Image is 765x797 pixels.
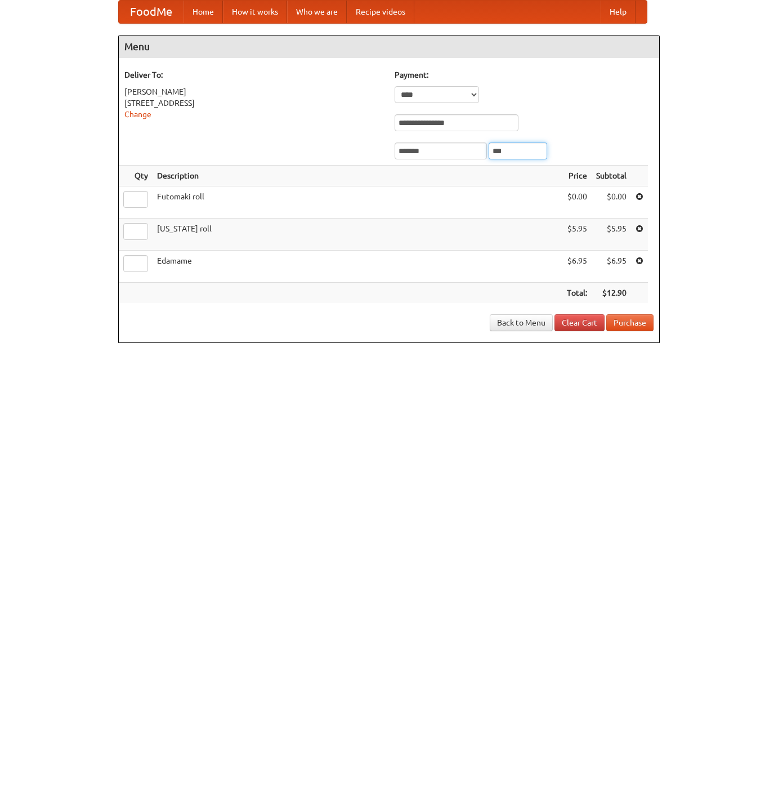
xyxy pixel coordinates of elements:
th: Qty [119,166,153,186]
a: Home [184,1,223,23]
a: Change [124,110,151,119]
th: Description [153,166,562,186]
td: $0.00 [592,186,631,219]
a: Clear Cart [554,314,605,331]
td: [US_STATE] roll [153,219,562,251]
td: Futomaki roll [153,186,562,219]
a: How it works [223,1,287,23]
button: Purchase [606,314,654,331]
a: Back to Menu [490,314,553,331]
h4: Menu [119,35,659,58]
td: $5.95 [562,219,592,251]
h5: Payment: [395,69,654,81]
div: [STREET_ADDRESS] [124,97,383,109]
th: Price [562,166,592,186]
td: $6.95 [562,251,592,283]
div: [PERSON_NAME] [124,86,383,97]
th: $12.90 [592,283,631,304]
th: Total: [562,283,592,304]
a: Who we are [287,1,347,23]
h5: Deliver To: [124,69,383,81]
th: Subtotal [592,166,631,186]
td: Edamame [153,251,562,283]
a: FoodMe [119,1,184,23]
td: $0.00 [562,186,592,219]
a: Help [601,1,636,23]
td: $5.95 [592,219,631,251]
td: $6.95 [592,251,631,283]
a: Recipe videos [347,1,414,23]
